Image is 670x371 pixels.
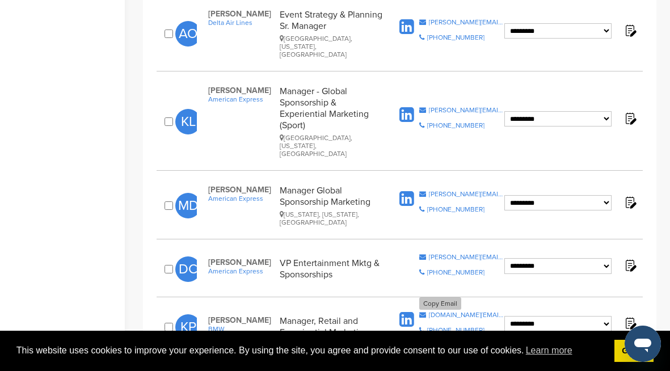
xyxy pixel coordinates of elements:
[175,256,201,282] span: DC
[280,258,383,280] div: VP Entertainment Mktg & Sponsorships
[16,342,605,359] span: This website uses cookies to improve your experience. By using the site, you agree and provide co...
[280,9,383,58] div: Event Strategy & Planning Sr. Manager
[280,134,383,158] div: [GEOGRAPHIC_DATA], [US_STATE], [GEOGRAPHIC_DATA]
[208,195,274,203] a: American Express
[280,210,383,226] div: [US_STATE], [US_STATE], [GEOGRAPHIC_DATA]
[524,342,574,359] a: learn more about cookies
[208,267,274,275] a: American Express
[429,107,504,113] div: [PERSON_NAME][EMAIL_ADDRESS][DOMAIN_NAME]
[175,314,201,340] span: KP
[427,269,484,276] div: [PHONE_NUMBER]
[208,19,274,27] a: Delta Air Lines
[280,185,383,226] div: Manager Global Sponsorship Marketing
[280,86,383,158] div: Manager - Global Sponsorship & Experiential Marketing (Sport)
[427,122,484,129] div: [PHONE_NUMBER]
[623,111,637,125] img: Notes
[280,35,383,58] div: [GEOGRAPHIC_DATA], [US_STATE], [GEOGRAPHIC_DATA]
[208,185,274,195] span: [PERSON_NAME]
[623,258,637,272] img: Notes
[429,254,504,260] div: [PERSON_NAME][EMAIL_ADDRESS][PERSON_NAME][DOMAIN_NAME]
[280,315,383,338] div: Manager, Retail and Experiential Marketing
[427,206,484,213] div: [PHONE_NUMBER]
[208,9,274,19] span: [PERSON_NAME]
[623,316,637,330] img: Notes
[419,297,461,310] div: Copy Email
[623,195,637,209] img: Notes
[175,21,201,47] span: AO
[208,86,274,95] span: [PERSON_NAME]
[208,258,274,267] span: [PERSON_NAME]
[429,19,504,26] div: [PERSON_NAME][EMAIL_ADDRESS][PERSON_NAME][DOMAIN_NAME]
[427,327,484,334] div: [PHONE_NUMBER]
[427,34,484,41] div: [PHONE_NUMBER]
[208,315,274,325] span: [PERSON_NAME]
[429,311,504,318] div: [DOMAIN_NAME][EMAIL_ADDRESS][DOMAIN_NAME]
[208,325,274,333] a: BMW
[429,191,504,197] div: [PERSON_NAME][EMAIL_ADDRESS][PERSON_NAME][DOMAIN_NAME]
[623,23,637,37] img: Notes
[625,326,661,362] iframe: Button to launch messaging window
[614,340,654,362] a: dismiss cookie message
[208,95,274,103] a: American Express
[175,193,201,218] span: MD
[175,109,201,134] span: KL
